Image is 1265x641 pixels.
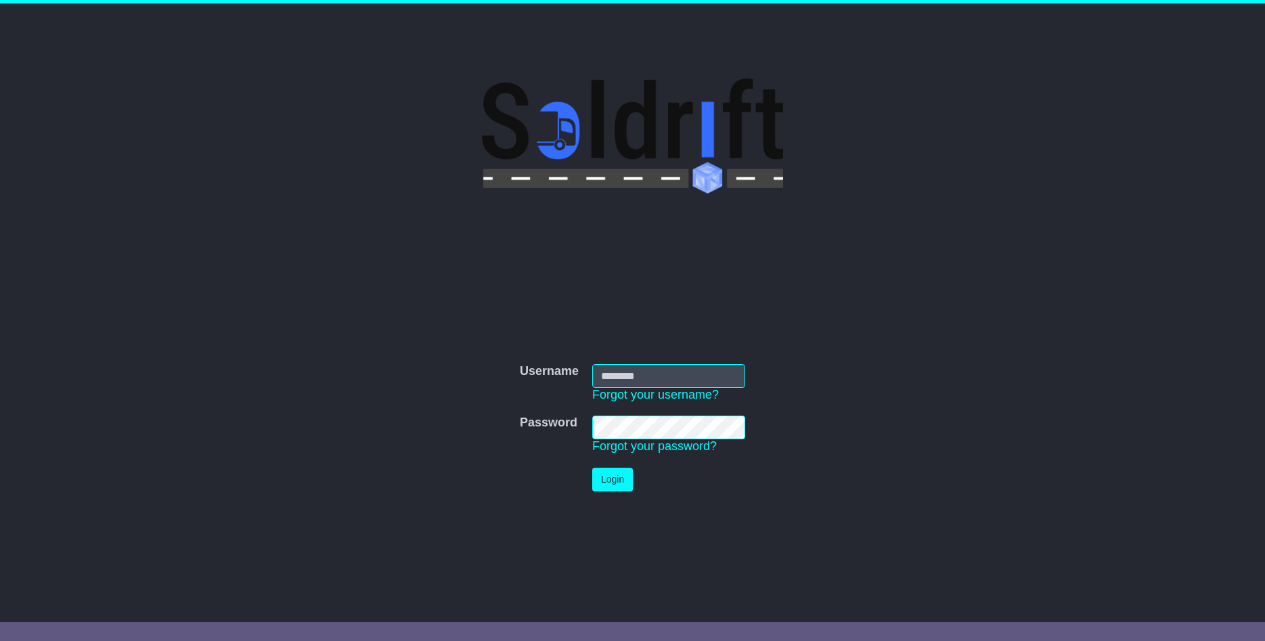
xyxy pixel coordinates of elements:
a: Forgot your password? [592,439,717,453]
img: Soldrift Pty Ltd [482,79,783,194]
label: Username [520,364,579,379]
label: Password [520,416,577,430]
a: Forgot your username? [592,388,719,401]
button: Login [592,468,633,491]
